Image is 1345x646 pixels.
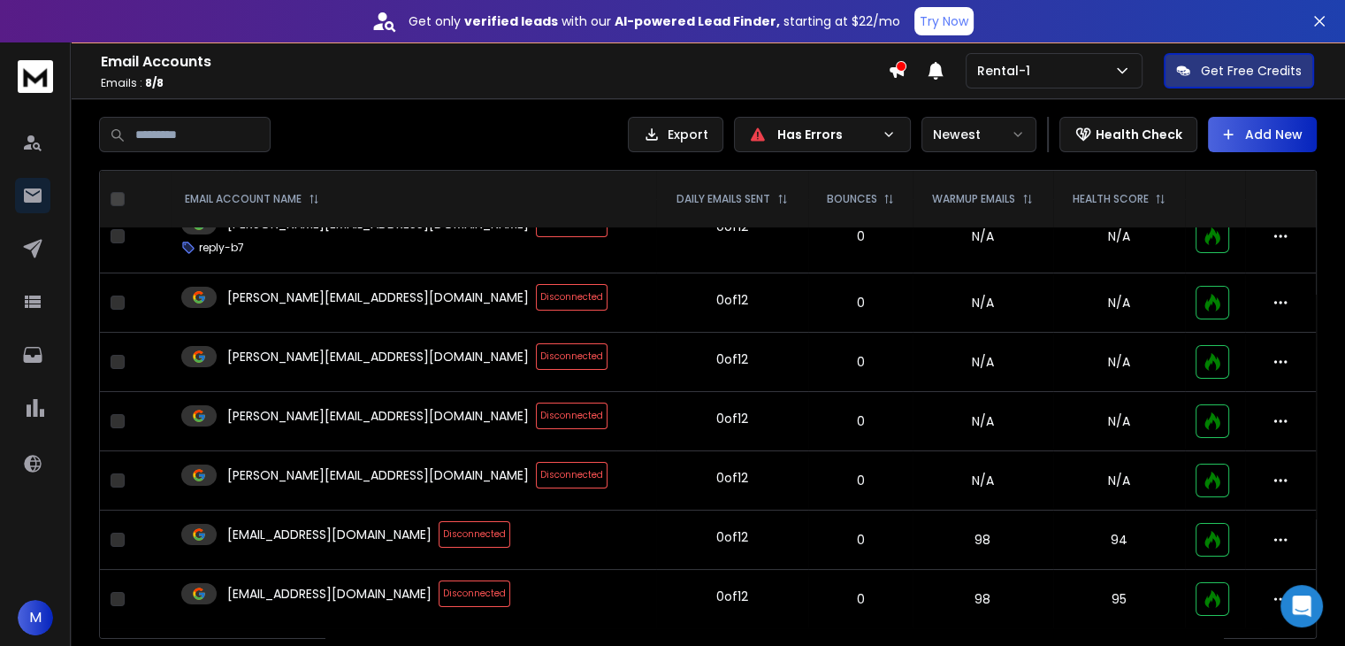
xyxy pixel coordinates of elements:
[826,192,876,206] p: BOUNCES
[913,392,1052,451] td: N/A
[145,75,164,90] span: 8 / 8
[914,7,974,35] button: Try Now
[536,462,608,488] span: Disconnected
[199,241,244,255] p: reply-b7
[1064,227,1175,245] p: N/A
[1096,126,1182,143] p: Health Check
[1201,62,1302,80] p: Get Free Credits
[819,353,902,371] p: 0
[1064,412,1175,430] p: N/A
[1164,53,1314,88] button: Get Free Credits
[1053,511,1186,570] td: 94
[819,227,902,245] p: 0
[716,291,748,309] div: 0 of 12
[227,585,432,603] p: [EMAIL_ADDRESS][DOMAIN_NAME]
[227,407,529,425] p: [PERSON_NAME][EMAIL_ADDRESS][DOMAIN_NAME]
[439,581,510,607] span: Disconnected
[977,62,1037,80] p: Rental-1
[185,192,319,206] div: EMAIL ACCOUNT NAME
[716,528,748,546] div: 0 of 12
[1059,117,1197,152] button: Health Check
[439,521,510,548] span: Disconnected
[819,412,902,430] p: 0
[101,76,888,90] p: Emails :
[716,469,748,487] div: 0 of 12
[1064,353,1175,371] p: N/A
[716,410,748,427] div: 0 of 12
[819,294,902,311] p: 0
[227,526,432,543] p: [EMAIL_ADDRESS][DOMAIN_NAME]
[18,60,53,93] img: logo
[615,12,780,30] strong: AI-powered Lead Finder,
[676,192,770,206] p: DAILY EMAILS SENT
[409,12,900,30] p: Get only with our starting at $22/mo
[913,511,1052,570] td: 98
[932,192,1015,206] p: WARMUP EMAILS
[913,273,1052,333] td: N/A
[536,284,608,311] span: Disconnected
[1280,585,1323,627] div: Open Intercom Messenger
[819,590,902,608] p: 0
[1072,192,1148,206] p: HEALTH SCORE
[1053,570,1186,629] td: 95
[464,12,558,30] strong: verified leads
[819,531,902,549] p: 0
[921,117,1036,152] button: Newest
[1064,472,1175,489] p: N/A
[913,570,1052,629] td: 98
[1208,117,1317,152] button: Add New
[18,600,53,635] button: M
[536,343,608,370] span: Disconnected
[913,333,1052,392] td: N/A
[628,117,723,152] button: Export
[716,588,748,605] div: 0 of 12
[227,348,529,365] p: [PERSON_NAME][EMAIL_ADDRESS][DOMAIN_NAME]
[913,200,1052,273] td: N/A
[536,403,608,429] span: Disconnected
[101,51,888,73] h1: Email Accounts
[913,451,1052,511] td: N/A
[777,126,875,143] p: Has Errors
[819,472,902,489] p: 0
[1064,294,1175,311] p: N/A
[227,288,529,306] p: [PERSON_NAME][EMAIL_ADDRESS][DOMAIN_NAME]
[227,466,529,484] p: [PERSON_NAME][EMAIL_ADDRESS][DOMAIN_NAME]
[716,350,748,368] div: 0 of 12
[920,12,968,30] p: Try Now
